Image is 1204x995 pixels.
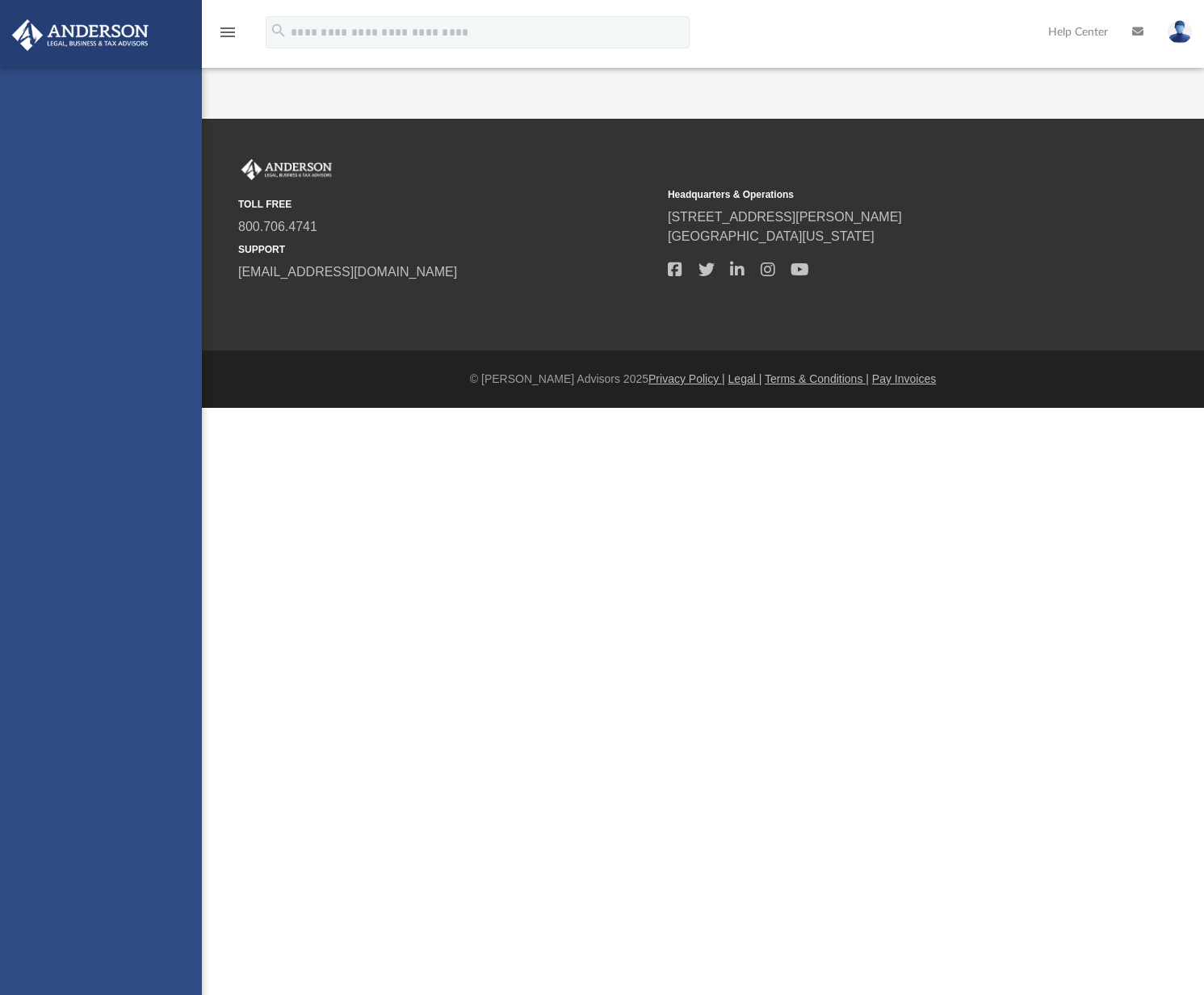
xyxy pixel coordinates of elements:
img: User Pic [1168,20,1192,44]
i: search [270,22,287,40]
a: [EMAIL_ADDRESS][DOMAIN_NAME] [238,265,457,279]
div: © [PERSON_NAME] Advisors 2025 [202,371,1204,388]
a: menu [218,31,237,42]
small: Headquarters & Operations [668,187,1086,202]
img: Anderson Advisors Platinum Portal [238,159,335,180]
a: 800.706.4741 [238,220,317,233]
a: Legal | [728,372,762,385]
a: Pay Invoices [872,372,936,385]
img: Anderson Advisors Platinum Portal [7,19,153,51]
a: [GEOGRAPHIC_DATA][US_STATE] [668,229,875,243]
small: SUPPORT [238,242,657,257]
small: TOLL FREE [238,197,657,212]
a: Terms & Conditions | [765,372,869,385]
i: menu [218,23,237,42]
a: Privacy Policy | [648,372,725,385]
a: [STREET_ADDRESS][PERSON_NAME] [668,210,902,224]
